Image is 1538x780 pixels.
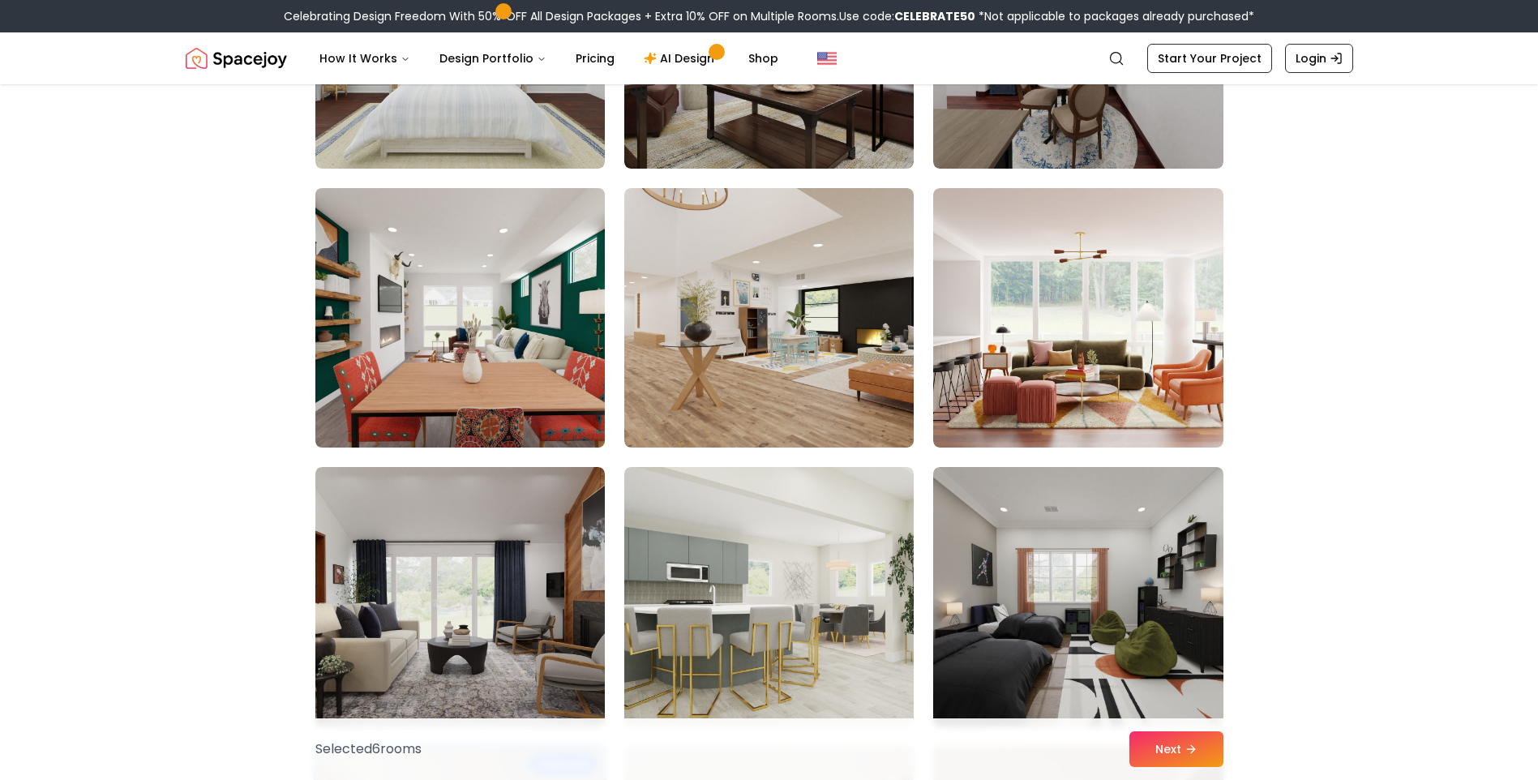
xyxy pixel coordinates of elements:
span: *Not applicable to packages already purchased* [975,8,1254,24]
img: Room room-46 [308,182,612,454]
img: United States [817,49,837,68]
a: Login [1285,44,1353,73]
a: Start Your Project [1147,44,1272,73]
nav: Main [306,42,791,75]
button: How It Works [306,42,423,75]
img: Room room-47 [624,188,914,448]
div: Celebrating Design Freedom With 50% OFF All Design Packages + Extra 10% OFF on Multiple Rooms. [284,8,1254,24]
nav: Global [186,32,1353,84]
img: Room room-51 [933,467,1223,726]
button: Next [1129,731,1223,767]
img: Room room-49 [315,467,605,726]
a: Shop [735,42,791,75]
img: Room room-48 [933,188,1223,448]
p: Selected 6 room s [315,739,422,759]
a: AI Design [631,42,732,75]
b: CELEBRATE50 [894,8,975,24]
img: Spacejoy Logo [186,42,287,75]
a: Spacejoy [186,42,287,75]
button: Design Portfolio [426,42,559,75]
img: Room room-50 [624,467,914,726]
span: Use code: [839,8,975,24]
a: Pricing [563,42,628,75]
